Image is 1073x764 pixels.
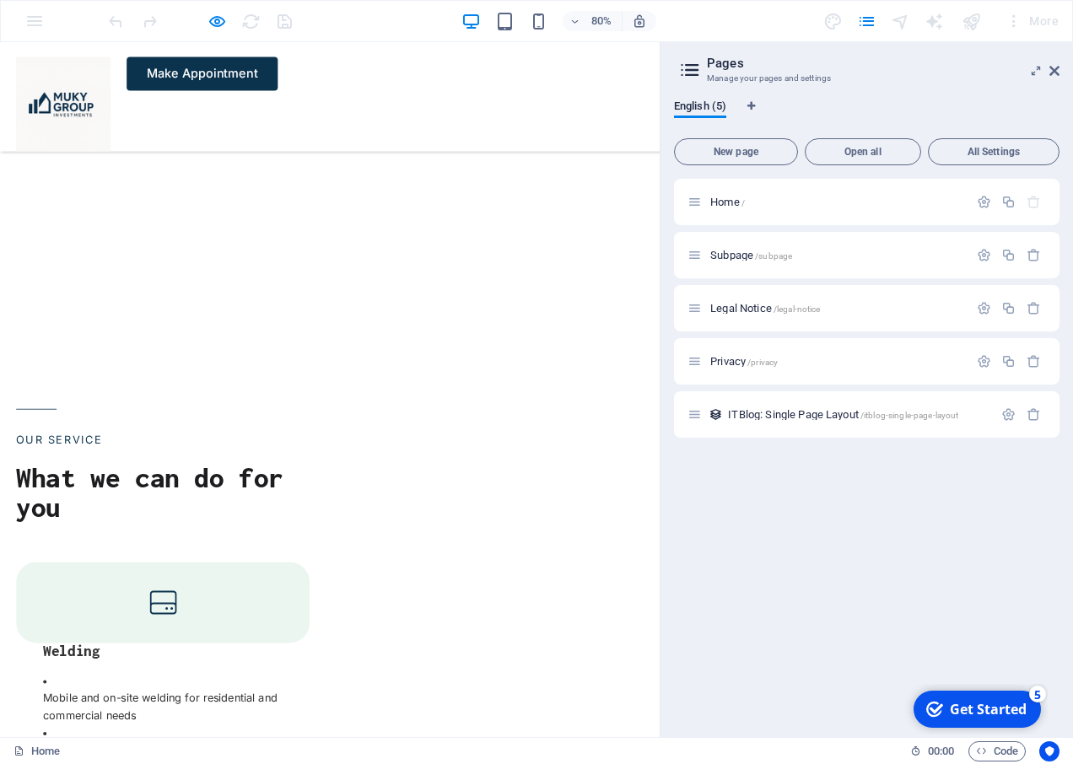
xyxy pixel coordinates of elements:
[936,147,1052,157] span: All Settings
[976,741,1018,761] span: Code
[705,250,968,261] div: Subpage/subpage
[1027,407,1041,422] div: Remove
[20,19,138,137] img: mukygroupinvestments.co.za
[977,195,991,209] div: Settings
[46,16,122,35] div: Get Started
[674,100,1060,132] div: Language Tabs
[674,96,726,120] span: English (5)
[710,196,745,208] span: Click to open page
[1027,195,1041,209] div: The startpage cannot be deleted
[705,356,968,367] div: Privacy/privacy
[13,741,60,761] a: Click to cancel selection. Double-click to open Pages
[1001,407,1016,422] div: Settings
[710,355,778,368] span: Click to open page
[805,138,921,165] button: Open all
[857,12,876,31] i: Pages (Ctrl+Alt+S)
[910,741,955,761] h6: Session time
[940,745,942,757] span: :
[632,13,647,29] i: On resize automatically adjust zoom level to fit chosen device.
[1001,195,1016,209] div: Duplicate
[709,407,723,422] div: This layout is used as a template for all items (e.g. a blog post) of this collection. The conten...
[977,301,991,315] div: Settings
[707,71,1026,86] h3: Manage your pages and settings
[1039,741,1060,761] button: Usercentrics
[812,147,914,157] span: Open all
[968,741,1026,761] button: Code
[707,56,1060,71] h2: Pages
[1027,248,1041,262] div: Remove
[710,249,792,261] span: Click to open page
[710,302,820,315] span: Click to open page
[1027,354,1041,369] div: Remove
[705,196,968,207] div: Home/
[125,2,142,19] div: 5
[928,138,1060,165] button: All Settings
[682,147,790,157] span: New page
[1027,301,1041,315] div: Remove
[728,408,958,421] span: Click to open page
[1001,301,1016,315] div: Duplicate
[705,303,968,314] div: Legal Notice/legal-notice
[20,525,387,600] h2: What we can do for you
[928,741,954,761] span: 00 00
[741,198,745,207] span: /
[588,11,615,31] h6: 80%
[159,19,348,61] a: Make Appointment
[977,248,991,262] div: Settings
[857,11,877,31] button: pages
[977,354,991,369] div: Settings
[774,304,821,314] span: /legal-notice
[860,411,959,420] span: /itblog-single-page-layout
[755,251,792,261] span: /subpage
[563,11,623,31] button: 80%
[20,488,128,505] span: OUR SERVICE
[9,7,137,44] div: Get Started 5 items remaining, 0% complete
[674,138,798,165] button: New page
[723,409,993,420] div: ITBlog: Single Page Layout/itblog-single-page-layout
[1001,248,1016,262] div: Duplicate
[1001,354,1016,369] div: Duplicate
[747,358,778,367] span: /privacy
